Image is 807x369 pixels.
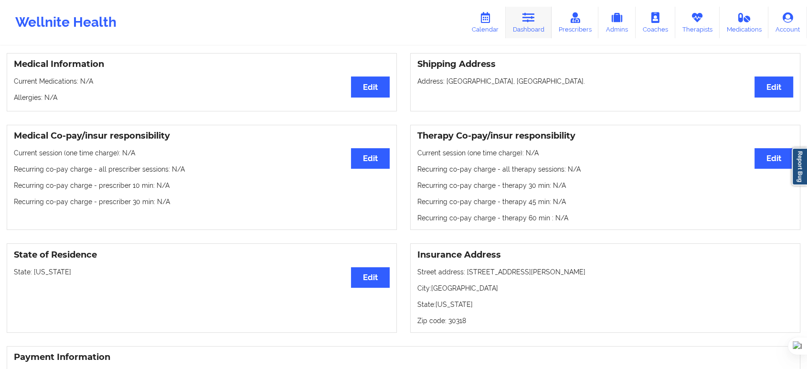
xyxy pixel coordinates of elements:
p: State: [US_STATE] [14,267,390,277]
a: Admins [598,7,636,38]
h3: Insurance Address [417,250,793,260]
h3: Payment Information [14,352,793,363]
p: Current session (one time charge): N/A [417,148,793,158]
button: Edit [754,148,793,169]
p: Recurring co-pay charge - prescriber 30 min : N/A [14,197,390,206]
p: Recurring co-pay charge - therapy 45 min : N/A [417,197,793,206]
p: Current Medications: N/A [14,76,390,86]
h3: State of Residence [14,250,390,260]
a: Dashboard [506,7,552,38]
p: Address: [GEOGRAPHIC_DATA], [GEOGRAPHIC_DATA]. [417,76,793,86]
a: Coaches [636,7,675,38]
a: Report Bug [792,148,807,185]
a: Calendar [465,7,506,38]
h3: Therapy Co-pay/insur responsibility [417,130,793,141]
p: City: [GEOGRAPHIC_DATA] [417,283,793,293]
a: Prescribers [552,7,599,38]
p: State: [US_STATE] [417,300,793,309]
h3: Medical Information [14,59,390,70]
a: Therapists [675,7,720,38]
button: Edit [351,267,390,288]
p: Recurring co-pay charge - therapy 30 min : N/A [417,181,793,190]
h3: Medical Co-pay/insur responsibility [14,130,390,141]
p: Current session (one time charge): N/A [14,148,390,158]
h3: Shipping Address [417,59,793,70]
p: Allergies: N/A [14,93,390,102]
p: Zip code: 30318 [417,316,793,326]
a: Medications [720,7,769,38]
button: Edit [351,148,390,169]
a: Account [768,7,807,38]
p: Recurring co-pay charge - all therapy sessions : N/A [417,164,793,174]
button: Edit [754,76,793,97]
p: Recurring co-pay charge - all prescriber sessions : N/A [14,164,390,174]
p: Street address: [STREET_ADDRESS][PERSON_NAME] [417,267,793,277]
p: Recurring co-pay charge - therapy 60 min : N/A [417,213,793,223]
button: Edit [351,76,390,97]
p: Recurring co-pay charge - prescriber 10 min : N/A [14,181,390,190]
